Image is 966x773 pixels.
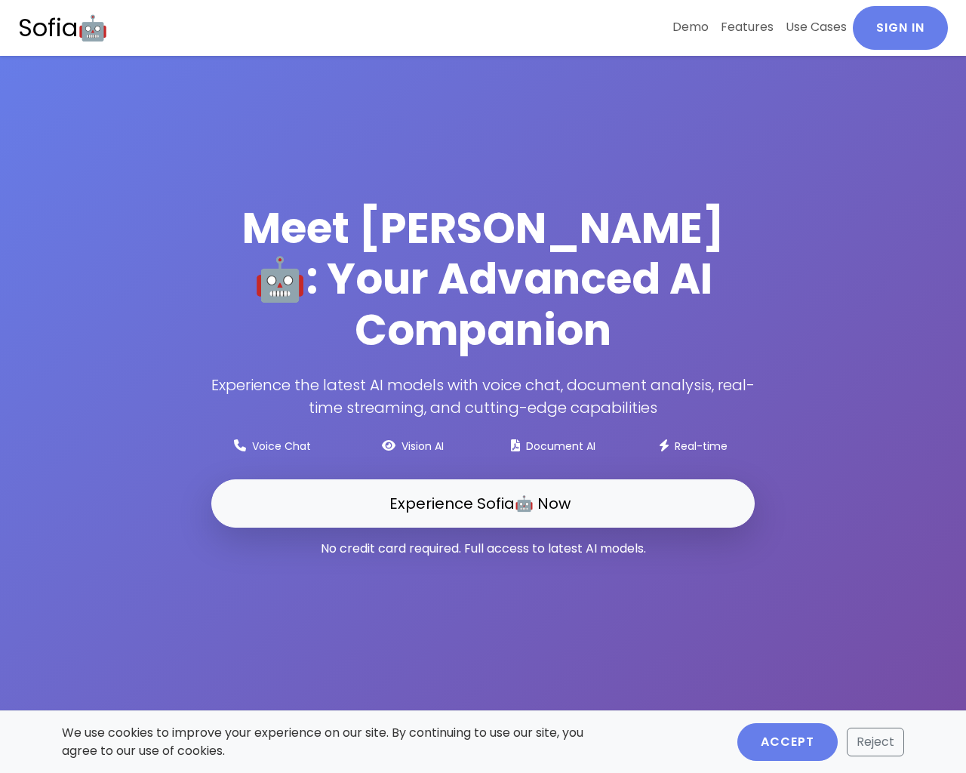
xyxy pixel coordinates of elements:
p: We use cookies to improve your experience on our site. By continuing to use our site, you agree t... [62,724,617,760]
span: Experience Sofia🤖 Now [389,493,571,514]
small: Voice Chat [252,439,311,454]
a: Sofia🤖 [18,6,108,50]
a: Sign In [853,6,948,50]
small: Document AI [526,439,595,454]
button: Accept [737,723,838,761]
small: Vision AI [401,439,444,454]
h1: Meet [PERSON_NAME]🤖: Your Advanced AI Companion [211,203,755,356]
button: Reject [847,728,904,756]
small: Real-time [675,439,728,454]
a: Demo [666,6,715,48]
a: Experience Sofia🤖 Now [211,479,755,528]
p: No credit card required. Full access to latest AI models. [211,540,755,558]
p: Experience the latest AI models with voice chat, document analysis, real-time streaming, and cutt... [211,374,755,419]
a: Features [715,6,780,48]
a: Use Cases [780,6,853,48]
